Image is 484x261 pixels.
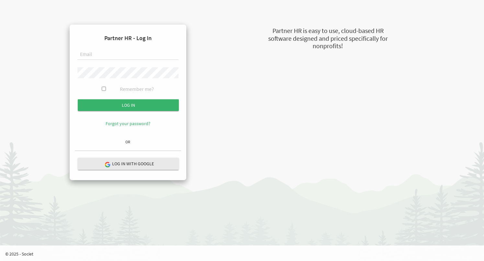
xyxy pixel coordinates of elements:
a: Forgot your password? [106,121,150,126]
label: Remember me? [120,85,154,93]
input: Log in [78,99,179,111]
div: software designed and priced specifically for [236,34,420,43]
div: Partner HR is easy to use, cloud-based HR [236,26,420,36]
input: Email [77,49,179,60]
h4: Partner HR - Log In [75,30,181,47]
h6: OR [75,140,181,144]
p: © 2025 - Societ [5,251,484,257]
img: google-logo.png [104,161,110,167]
button: Log in with Google [78,158,179,170]
div: nonprofits! [236,41,420,51]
